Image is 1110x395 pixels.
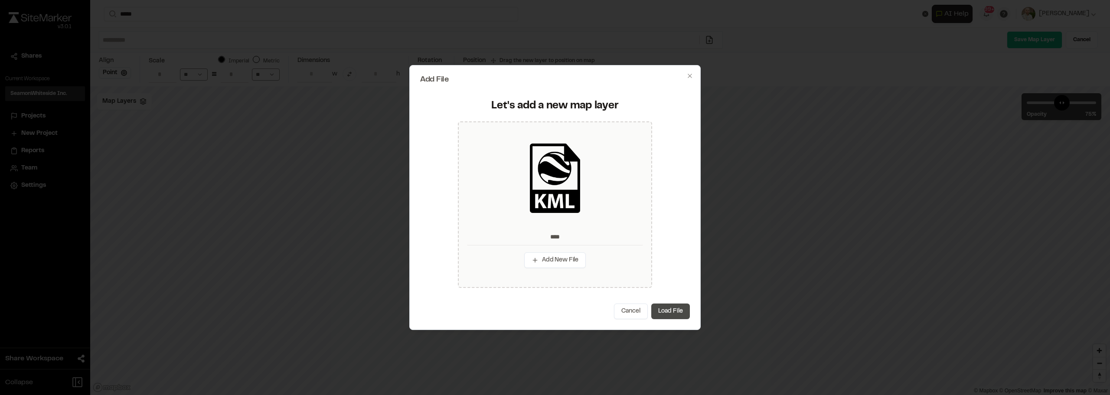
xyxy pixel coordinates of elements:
[524,252,586,268] button: Add New File
[614,304,648,319] button: Cancel
[520,144,590,213] img: kml_black_icon.png
[420,76,690,84] h2: Add File
[458,121,652,288] div: Add New File
[425,99,685,113] div: Let's add a new map layer
[651,304,690,319] button: Load File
